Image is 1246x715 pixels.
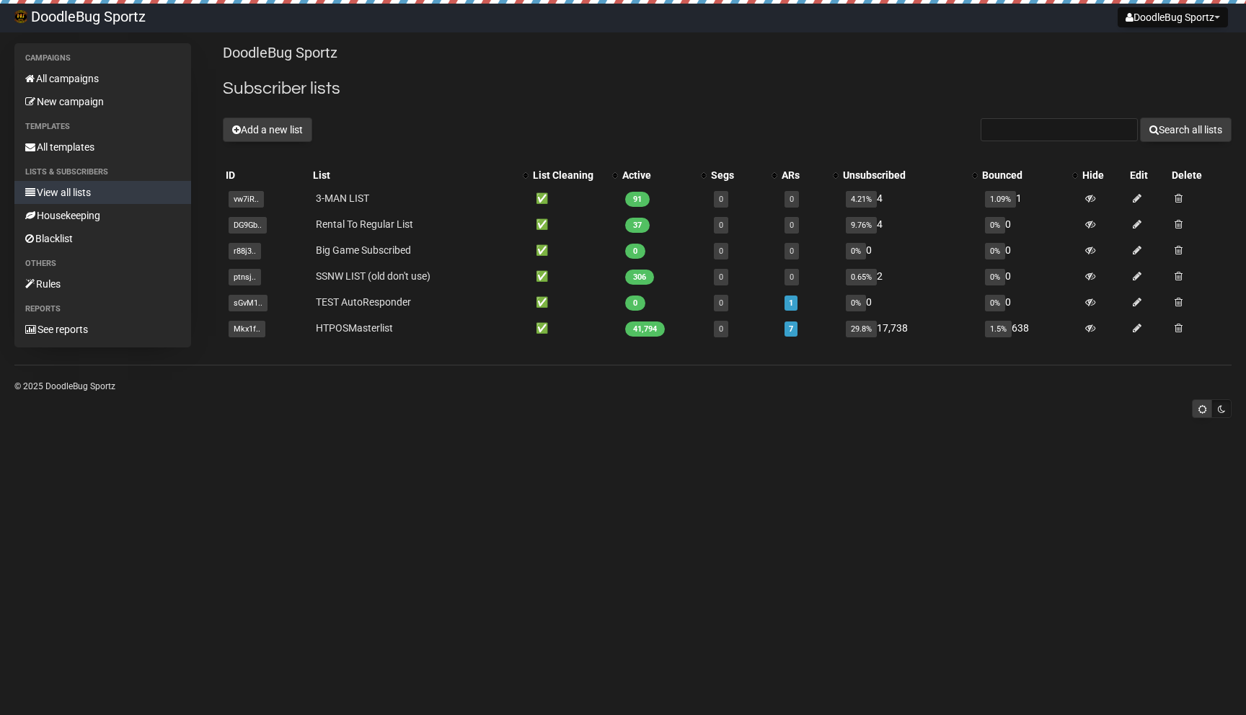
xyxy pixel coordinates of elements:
a: Blacklist [14,227,191,250]
a: 0 [790,195,794,204]
li: Others [14,255,191,272]
div: Active [622,168,694,182]
td: 0 [840,237,979,263]
th: Bounced: No sort applied, activate to apply an ascending sort [979,165,1079,185]
div: Unsubscribed [843,168,965,182]
td: ✅ [530,237,619,263]
div: ARs [782,168,826,182]
a: HTPOSMasterlist [316,322,393,334]
div: Segs [711,168,764,182]
span: ptnsj.. [229,269,261,285]
li: Reports [14,301,191,318]
td: 0 [979,237,1079,263]
span: 0.65% [846,269,877,285]
a: 0 [790,247,794,256]
td: 0 [979,211,1079,237]
th: List: No sort applied, activate to apply an ascending sort [310,165,530,185]
a: 3-MAN LIST [316,192,369,204]
td: 1 [979,185,1079,211]
a: All campaigns [14,67,191,90]
td: 2 [840,263,979,289]
td: 638 [979,315,1079,341]
span: sGvM1.. [229,295,268,311]
a: View all lists [14,181,191,204]
th: Delete: No sort applied, sorting is disabled [1169,165,1232,185]
a: 7 [789,324,793,334]
p: DoodleBug Sportz [223,43,1232,63]
li: Campaigns [14,50,191,67]
span: vw7iR.. [229,191,264,208]
a: See reports [14,318,191,341]
a: SSNW LIST (old don't use) [316,270,430,282]
th: List Cleaning: No sort applied, activate to apply an ascending sort [530,165,619,185]
li: Lists & subscribers [14,164,191,181]
a: 0 [719,298,723,308]
a: 0 [719,247,723,256]
a: 0 [719,272,723,282]
button: Search all lists [1140,117,1232,142]
h2: Subscriber lists [223,76,1232,102]
th: ARs: No sort applied, activate to apply an ascending sort [779,165,840,185]
td: 0 [979,289,1079,315]
span: 0 [625,296,645,311]
td: 0 [979,263,1079,289]
li: Templates [14,118,191,136]
span: 0% [985,295,1005,311]
span: 1.09% [985,191,1016,208]
a: Rules [14,272,191,296]
th: Active: No sort applied, activate to apply an ascending sort [619,165,709,185]
td: ✅ [530,185,619,211]
p: © 2025 DoodleBug Sportz [14,378,1232,394]
td: ✅ [530,211,619,237]
span: r88j3.. [229,243,261,259]
a: New campaign [14,90,191,113]
div: Hide [1082,168,1124,182]
span: Mkx1f.. [229,321,265,337]
th: ID: No sort applied, sorting is disabled [223,165,311,185]
span: 0% [985,217,1005,234]
td: 0 [840,289,979,315]
span: 37 [625,218,650,233]
span: 306 [625,270,654,285]
th: Edit: No sort applied, sorting is disabled [1127,165,1168,185]
a: 0 [719,221,723,230]
span: 0% [846,243,866,259]
span: 0% [846,295,866,311]
td: 4 [840,211,979,237]
th: Unsubscribed: No sort applied, activate to apply an ascending sort [840,165,979,185]
a: All templates [14,136,191,159]
a: 0 [719,195,723,204]
a: 1 [789,298,793,308]
td: ✅ [530,289,619,315]
span: 0 [625,244,645,259]
a: Big Game Subscribed [316,244,411,256]
div: Delete [1172,168,1229,182]
span: 1.5% [985,321,1012,337]
td: 4 [840,185,979,211]
a: TEST AutoResponder [316,296,411,308]
th: Segs: No sort applied, activate to apply an ascending sort [708,165,778,185]
a: 0 [790,272,794,282]
div: Bounced [982,168,1065,182]
th: Hide: No sort applied, sorting is disabled [1079,165,1127,185]
td: 17,738 [840,315,979,341]
div: List Cleaning [533,168,605,182]
div: Edit [1130,168,1165,182]
span: 9.76% [846,217,877,234]
div: List [313,168,516,182]
span: 0% [985,269,1005,285]
span: 91 [625,192,650,207]
a: Housekeeping [14,204,191,227]
span: 4.21% [846,191,877,208]
td: ✅ [530,263,619,289]
div: ID [226,168,308,182]
a: Rental To Regular List [316,218,413,230]
button: Add a new list [223,117,312,142]
a: 0 [719,324,723,334]
button: DoodleBug Sportz [1118,7,1228,27]
span: 29.8% [846,321,877,337]
td: ✅ [530,315,619,341]
img: 55.png [14,10,27,23]
span: 0% [985,243,1005,259]
a: 0 [790,221,794,230]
